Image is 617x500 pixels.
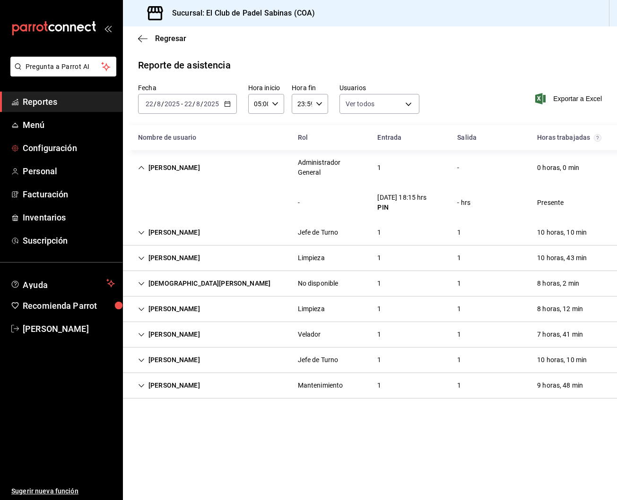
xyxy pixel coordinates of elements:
button: open_drawer_menu [104,25,112,32]
div: Cell [290,154,370,181]
div: HeadCell [370,129,450,146]
span: Ver todos [346,99,374,109]
div: Cell [130,249,208,267]
div: Cell [530,351,594,369]
div: Cell [450,377,469,394]
button: Pregunta a Parrot AI [10,57,116,76]
div: Cell [530,249,594,267]
a: Pregunta a Parrot AI [7,68,116,78]
div: Limpieza [298,253,325,263]
div: Row [123,322,617,347]
div: Cell [450,224,469,241]
input: -- [156,100,161,108]
div: Jefe de Turno [298,228,339,237]
input: -- [145,100,154,108]
span: Regresar [155,34,186,43]
div: Row [123,297,617,322]
div: Cell [450,300,469,318]
div: Cell [450,351,469,369]
div: Cell [290,300,332,318]
div: HeadCell [290,129,370,146]
div: Cell [370,189,434,216]
div: - [298,198,300,208]
div: Row [123,220,617,246]
div: Cell [290,275,346,292]
div: Cell [530,300,591,318]
div: HeadCell [450,129,530,146]
div: Cell [370,326,389,343]
svg: El total de horas trabajadas por usuario es el resultado de la suma redondeada del registro de ho... [594,134,601,142]
div: Cell [370,159,389,177]
span: Facturación [23,188,115,201]
div: Row [123,185,617,220]
div: Cell [370,377,389,394]
div: Row [123,246,617,271]
span: / [200,100,203,108]
div: Cell [130,326,208,343]
span: Reportes [23,95,115,108]
span: Pregunta a Parrot AI [26,62,102,72]
h3: Sucursal: El Club de Padel Sabinas (COA) [165,8,315,19]
div: Cell [130,159,208,177]
div: Row [123,271,617,297]
div: [DATE] 18:15 hrs [377,193,426,203]
div: Cell [450,249,469,267]
div: No disponible [298,279,339,288]
div: Row [123,373,617,398]
div: Cell [450,326,469,343]
div: Reporte de asistencia [138,58,231,72]
div: Cell [530,377,591,394]
div: Cell [290,194,307,212]
label: Hora inicio [248,85,285,91]
label: Fecha [138,85,237,91]
span: / [161,100,164,108]
div: Cell [530,159,587,177]
div: Cell [290,224,346,241]
div: Cell [530,326,591,343]
div: Cell [370,300,389,318]
div: Cell [290,377,351,394]
div: Mantenimiento [298,381,343,390]
div: Cell [130,377,208,394]
span: / [192,100,195,108]
div: Cell [370,351,389,369]
span: Suscripción [23,234,115,247]
div: HeadCell [130,129,290,146]
div: Cell [130,275,278,292]
div: Cell [450,159,467,177]
div: Cell [370,224,389,241]
div: Cell [450,275,469,292]
button: Regresar [138,34,186,43]
div: Row [123,347,617,373]
span: Menú [23,119,115,131]
div: Cell [290,351,346,369]
span: Inventarios [23,211,115,224]
div: Row [123,150,617,185]
div: Cell [130,300,208,318]
span: - [181,100,183,108]
span: Recomienda Parrot [23,299,115,312]
div: Administrador General [298,158,363,178]
div: Cell [130,199,146,206]
div: PIN [377,203,426,212]
span: Ayuda [23,278,103,289]
div: Cell [130,351,208,369]
span: Personal [23,165,115,178]
div: Limpieza [298,304,325,314]
div: Cell [370,249,389,267]
div: Container [123,125,617,398]
div: Cell [530,275,587,292]
div: Cell [130,224,208,241]
div: HeadCell [530,129,609,146]
div: - hrs [457,198,470,208]
label: Hora fin [292,85,328,91]
div: Cell [530,224,594,241]
input: -- [184,100,192,108]
div: Cell [290,326,329,343]
span: Configuración [23,142,115,154]
div: Cell [450,194,478,212]
div: Velador [298,330,321,339]
button: Exportar a Excel [537,93,602,104]
div: Cell [370,275,389,292]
